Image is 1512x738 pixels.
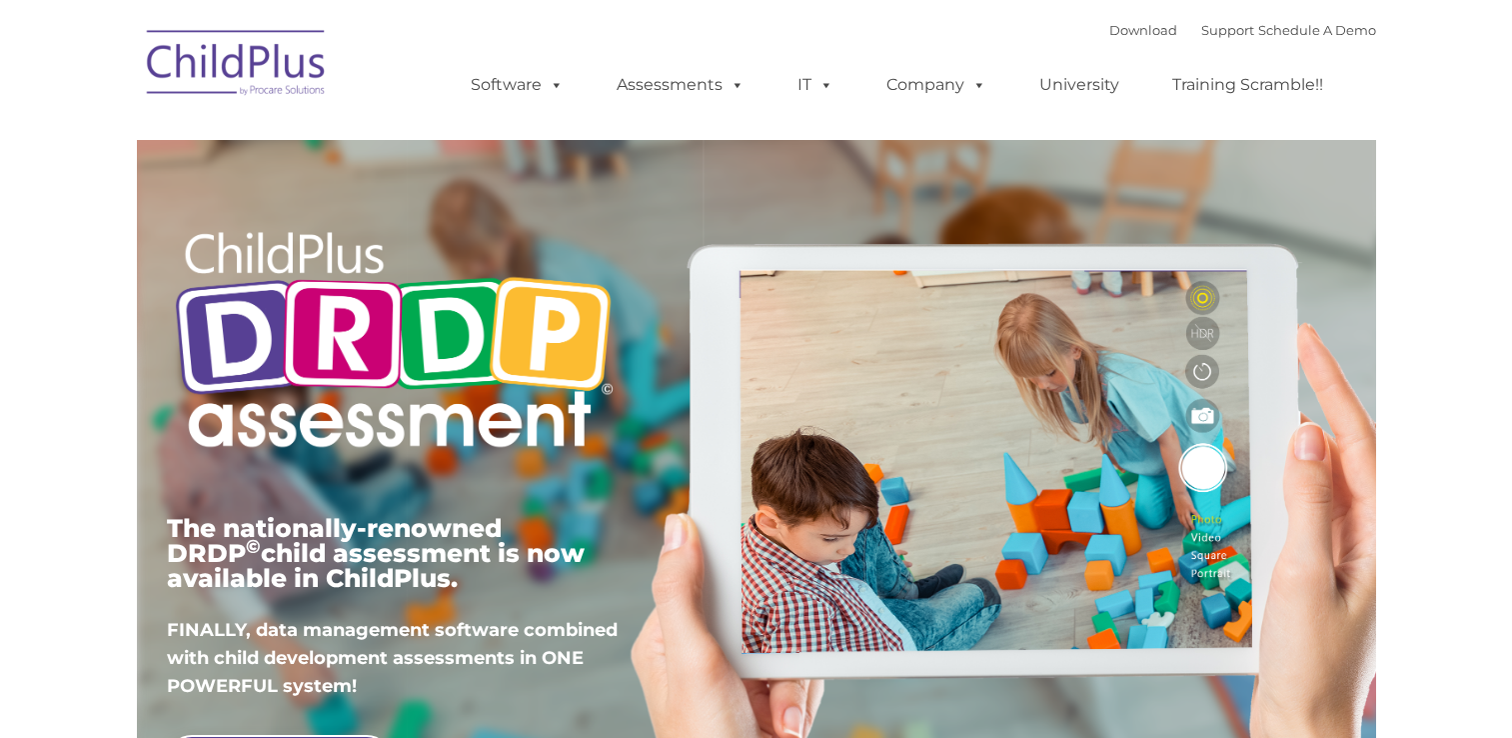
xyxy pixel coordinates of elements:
[866,65,1006,105] a: Company
[597,65,764,105] a: Assessments
[167,513,585,593] span: The nationally-renowned DRDP child assessment is now available in ChildPlus.
[1109,22,1177,38] a: Download
[246,535,261,558] sup: ©
[1201,22,1254,38] a: Support
[1152,65,1343,105] a: Training Scramble!!
[1019,65,1139,105] a: University
[167,619,618,697] span: FINALLY, data management software combined with child development assessments in ONE POWERFUL sys...
[137,16,337,116] img: ChildPlus by Procare Solutions
[777,65,853,105] a: IT
[1109,22,1376,38] font: |
[1258,22,1376,38] a: Schedule A Demo
[451,65,584,105] a: Software
[167,205,621,481] img: Copyright - DRDP Logo Light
